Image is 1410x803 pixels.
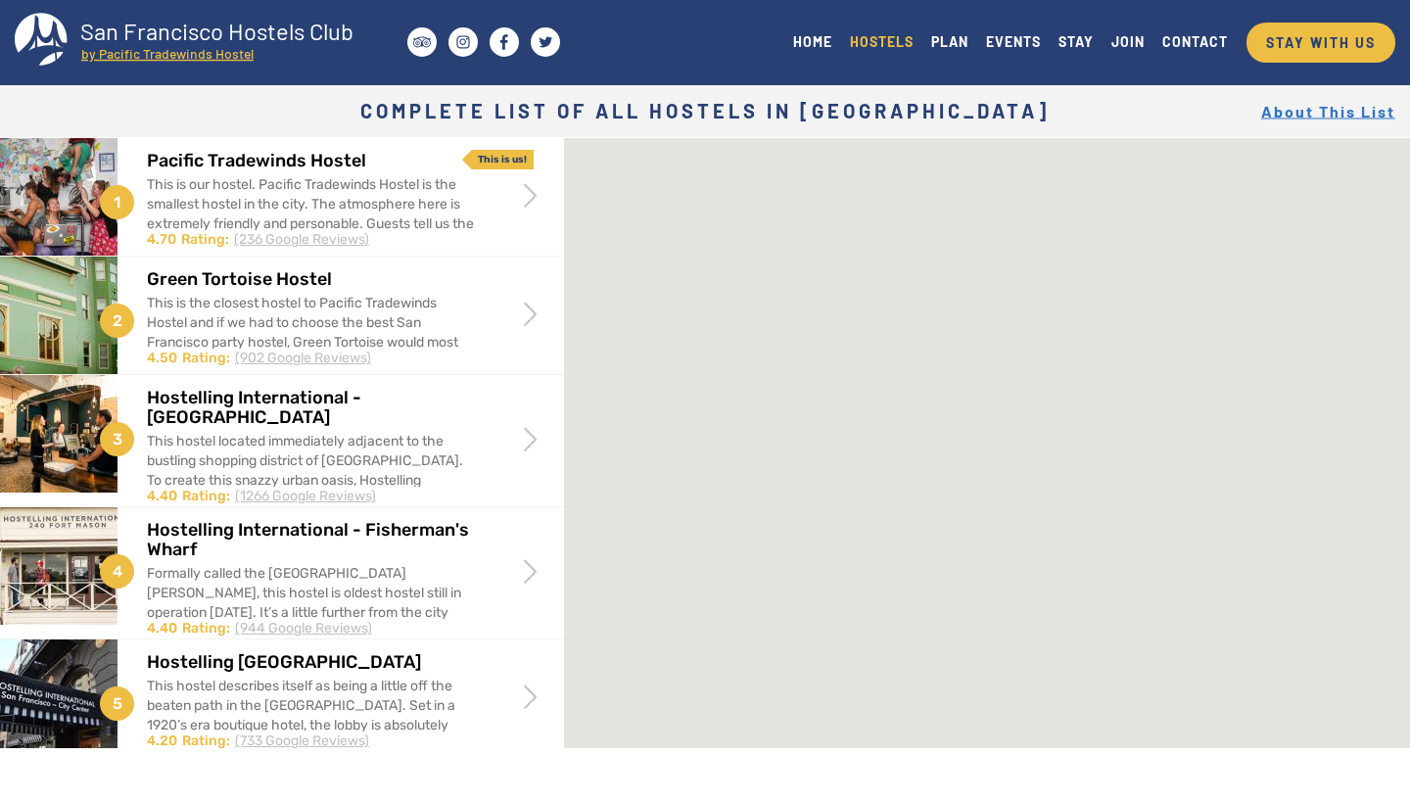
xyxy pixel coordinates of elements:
[234,230,369,250] div: (236 Google Reviews)
[235,487,376,506] div: (1266 Google Reviews)
[1246,23,1395,63] a: STAY WITH US
[1102,416,1129,453] div: Green Tortoise Hostel
[147,653,476,673] h2: Hostelling [GEOGRAPHIC_DATA]
[15,13,372,71] a: San Francisco Hostels Club by Pacific Tradewinds Hostel
[1114,482,1142,519] div: Pacific Tradewinds Hostel
[1020,544,1048,582] div: Amsterdam Hostel
[147,349,177,368] div: 4.50
[100,686,134,721] span: 5
[147,521,476,560] h2: Hostelling International - Fisherman's Wharf
[1023,573,1051,610] div: Adelaide Hostel
[147,294,476,431] div: This is the closest hostel to Pacific Tradewinds Hostel and if we had to choose the best San Fran...
[1153,28,1237,55] a: CONTACT
[235,349,371,368] div: (902 Google Reviews)
[147,619,177,638] div: 4.40
[1008,733,1035,771] div: European Hostel
[977,28,1050,55] a: EVENTS
[182,487,230,506] div: Rating:
[147,389,476,428] h2: Hostelling International - [GEOGRAPHIC_DATA]
[1261,102,1395,120] a: About This List
[147,152,476,171] h2: Pacific Tradewinds Hostel
[100,422,134,456] span: 3
[182,349,230,368] div: Rating:
[181,230,229,250] div: Rating:
[147,487,177,506] div: 4.40
[80,17,353,45] tspan: San Francisco Hostels Club
[100,185,134,219] span: 1
[147,677,476,794] div: This hostel describes itself as being a little off the beaten path in the [GEOGRAPHIC_DATA]. Set ...
[1103,28,1153,55] a: JOIN
[841,28,922,55] a: HOSTELS
[839,288,867,325] div: Hostelling International - Fisherman&#039;s Wharf
[1050,28,1103,55] a: STAY
[235,732,369,751] div: (733 Google Reviews)
[147,732,177,751] div: 4.20
[1068,589,1096,626] div: Pod Room
[147,230,176,250] div: 4.70
[100,554,134,589] span: 4
[182,619,230,638] div: Rating:
[784,28,841,55] a: HOME
[922,28,977,55] a: PLAN
[182,732,230,751] div: Rating:
[100,304,134,338] span: 2
[1029,595,1057,633] div: Orange Village Hostel
[147,432,476,569] div: This hostel located immediately adjacent to the bustling shopping district of [GEOGRAPHIC_DATA]. ...
[1053,586,1080,623] div: Hostelling International - Downtown
[147,564,476,701] div: Formally called the [GEOGRAPHIC_DATA][PERSON_NAME], this hostel is oldest hostel still in operati...
[235,619,372,638] div: (944 Google Reviews)
[81,45,254,62] tspan: by Pacific Tradewinds Hostel
[147,175,476,293] div: This is our hostel. Pacific Tradewinds Hostel is the smallest hostel in the city. The atmosphere ...
[147,270,476,290] h2: Green Tortoise Hostel
[963,621,990,658] div: Hostelling International - City Center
